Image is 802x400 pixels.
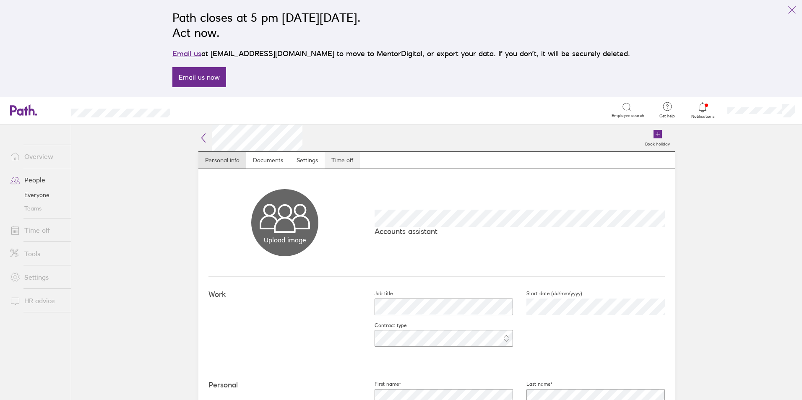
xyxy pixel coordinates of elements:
a: Documents [246,152,290,169]
a: Time off [3,222,71,239]
a: Email us now [172,67,226,87]
a: Book holiday [640,125,675,151]
p: at [EMAIL_ADDRESS][DOMAIN_NAME] to move to MentorDigital, or export your data. If you don’t, it w... [172,48,630,60]
label: Job title [361,290,393,297]
label: Last name* [513,381,552,387]
span: Employee search [612,113,644,118]
a: Personal info [198,152,246,169]
a: Time off [325,152,360,169]
label: Book holiday [640,139,675,147]
a: People [3,171,71,188]
span: Notifications [689,114,716,119]
a: Email us [172,49,201,58]
h4: Work [208,290,361,299]
label: Contract type [361,322,406,329]
a: Tools [3,245,71,262]
h4: Personal [208,381,361,390]
label: First name* [361,381,401,387]
a: HR advice [3,292,71,309]
div: Search [193,106,214,114]
a: Everyone [3,188,71,202]
h2: Path closes at 5 pm [DATE][DATE]. Act now. [172,10,630,40]
a: Settings [3,269,71,286]
span: Get help [654,114,681,119]
a: Notifications [689,101,716,119]
a: Settings [290,152,325,169]
a: Overview [3,148,71,165]
a: Teams [3,202,71,215]
label: Start date (dd/mm/yyyy) [513,290,582,297]
p: Accounts assistant [375,227,665,236]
